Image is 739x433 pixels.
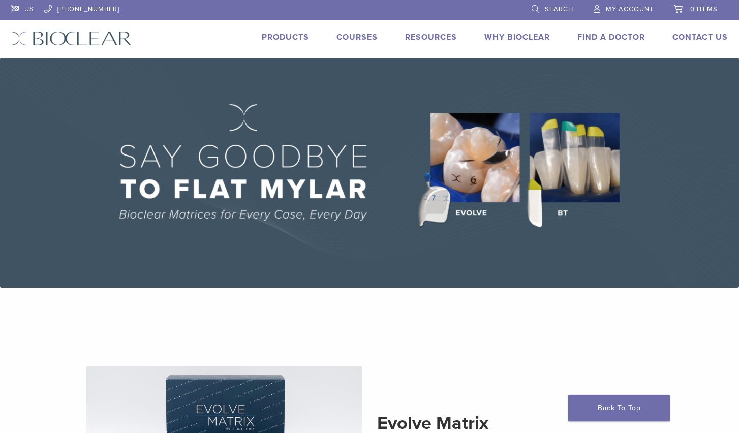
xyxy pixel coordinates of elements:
[484,32,550,42] a: Why Bioclear
[568,395,670,421] a: Back To Top
[545,5,573,13] span: Search
[336,32,378,42] a: Courses
[405,32,457,42] a: Resources
[672,32,728,42] a: Contact Us
[577,32,645,42] a: Find A Doctor
[262,32,309,42] a: Products
[11,31,132,46] img: Bioclear
[606,5,654,13] span: My Account
[690,5,718,13] span: 0 items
